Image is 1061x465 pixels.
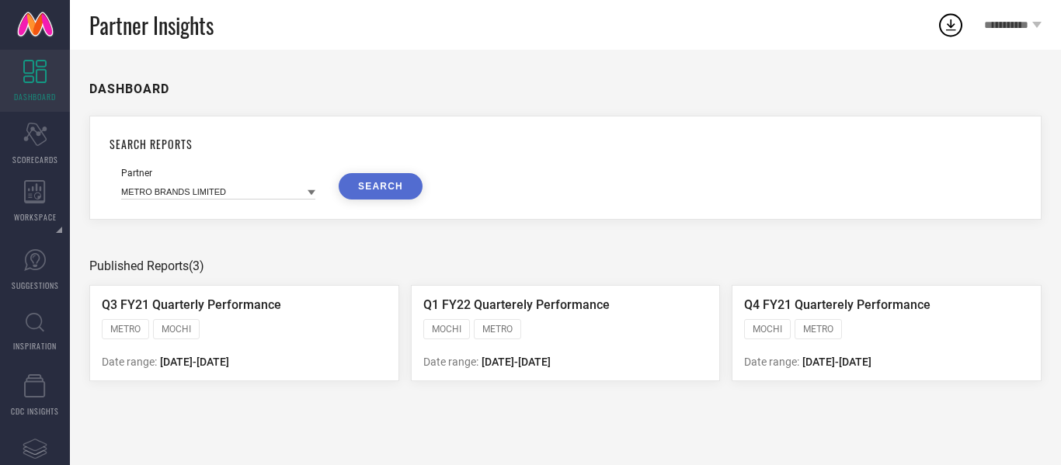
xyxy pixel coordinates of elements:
[423,297,610,312] span: Q1 FY22 Quarterely Performance
[744,356,799,368] span: Date range:
[102,356,157,368] span: Date range:
[14,91,56,102] span: DASHBOARD
[339,173,423,200] button: SEARCH
[803,324,833,335] span: METRO
[937,11,965,39] div: Open download list
[89,9,214,41] span: Partner Insights
[802,356,871,368] span: [DATE] - [DATE]
[14,211,57,223] span: WORKSPACE
[482,324,513,335] span: METRO
[110,136,1021,152] h1: SEARCH REPORTS
[744,297,931,312] span: Q4 FY21 Quarterely Performance
[13,340,57,352] span: INSPIRATION
[12,279,59,291] span: SUGGESTIONS
[162,324,191,335] span: MOCHI
[89,82,169,96] h1: DASHBOARD
[89,259,1042,273] div: Published Reports (3)
[11,405,59,417] span: CDC INSIGHTS
[160,356,229,368] span: [DATE] - [DATE]
[110,324,141,335] span: METRO
[121,168,315,179] div: Partner
[102,297,281,312] span: Q3 FY21 Quarterly Performance
[12,154,58,165] span: SCORECARDS
[432,324,461,335] span: MOCHI
[423,356,478,368] span: Date range:
[753,324,782,335] span: MOCHI
[482,356,551,368] span: [DATE] - [DATE]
